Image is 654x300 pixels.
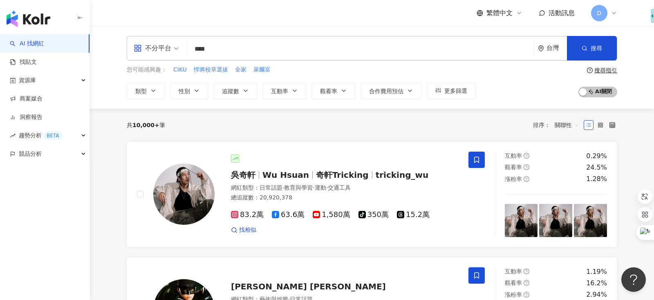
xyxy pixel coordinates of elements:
[505,268,522,275] span: 互動率
[486,9,513,18] span: 繁體中文
[231,226,256,234] a: 找相似
[194,66,228,74] span: 悍將校草選拔
[231,170,255,180] span: 吳奇軒
[271,88,288,94] span: 互動率
[533,119,584,132] div: 排序：
[262,170,309,180] span: Wu Hsuan
[10,113,43,121] a: 洞察報告
[231,282,386,291] span: [PERSON_NAME] [PERSON_NAME]
[444,87,467,94] span: 更多篩選
[538,45,544,51] span: environment
[239,226,256,234] span: 找相似
[591,45,602,51] span: 搜尋
[546,45,567,51] div: 台灣
[376,170,429,180] span: tricking_wu
[127,66,167,74] span: 您可能感興趣：
[358,210,389,219] span: 350萬
[524,153,529,159] span: question-circle
[567,36,617,60] button: 搜尋
[134,44,142,52] span: appstore
[427,83,476,99] button: 更多篩選
[132,122,159,128] span: 10,000+
[43,132,62,140] div: BETA
[326,184,328,191] span: ·
[19,71,36,90] span: 資源庫
[153,163,215,225] img: KOL Avatar
[19,126,62,145] span: 趨勢分析
[586,152,607,161] div: 0.29%
[10,40,44,48] a: searchAI 找網紅
[505,204,538,237] img: post-image
[179,88,190,94] span: 性別
[586,267,607,276] div: 1.19%
[170,83,208,99] button: 性別
[272,210,305,219] span: 63.6萬
[524,292,529,298] span: question-circle
[574,204,607,237] img: post-image
[173,66,187,74] span: CIKU
[262,83,307,99] button: 互動率
[524,164,529,170] span: question-circle
[311,83,356,99] button: 觀看率
[173,65,187,74] button: CIKU
[213,83,258,99] button: 追蹤數
[231,194,459,202] div: 總追蹤數 ： 20,920,378
[315,184,326,191] span: 運動
[594,67,617,74] div: 搜尋指引
[19,145,42,163] span: 競品分析
[555,119,579,132] span: 關聯性
[127,122,165,128] div: 共 筆
[231,184,459,192] div: 網紅類型 ：
[586,290,607,299] div: 2.94%
[505,152,522,159] span: 互動率
[505,176,522,182] span: 漲粉率
[587,67,593,73] span: question-circle
[549,9,575,17] span: 活動訊息
[7,11,50,27] img: logo
[253,65,271,74] button: 萊爾富
[313,210,350,219] span: 1,580萬
[597,9,602,18] span: D
[369,88,403,94] span: 合作費用預估
[505,291,522,298] span: 漲粉率
[135,88,147,94] span: 類型
[235,66,246,74] span: 全家
[127,83,165,99] button: 類型
[313,184,314,191] span: ·
[524,176,529,182] span: question-circle
[328,184,351,191] span: 交通工具
[235,65,247,74] button: 全家
[505,164,522,170] span: 觀看率
[621,267,646,292] iframe: Help Scout Beacon - Open
[10,58,37,66] a: 找貼文
[222,88,239,94] span: 追蹤數
[282,184,284,191] span: ·
[10,95,43,103] a: 商案媒合
[260,184,282,191] span: 日常話題
[231,210,264,219] span: 83.2萬
[586,175,607,184] div: 1.28%
[316,170,369,180] span: 奇軒Tricking
[134,42,171,55] div: 不分平台
[193,65,228,74] button: 悍將校草選拔
[586,279,607,288] div: 16.2%
[505,280,522,286] span: 觀看率
[127,141,617,247] a: KOL Avatar吳奇軒Wu Hsuan奇軒Trickingtricking_wu網紅類型：日常話題·教育與學習·運動·交通工具總追蹤數：20,920,37883.2萬63.6萬1,580萬3...
[539,204,572,237] img: post-image
[253,66,271,74] span: 萊爾富
[10,133,16,139] span: rise
[397,210,430,219] span: 15.2萬
[361,83,422,99] button: 合作費用預估
[320,88,337,94] span: 觀看率
[586,163,607,172] div: 24.5%
[524,280,529,286] span: question-circle
[284,184,313,191] span: 教育與學習
[524,269,529,274] span: question-circle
